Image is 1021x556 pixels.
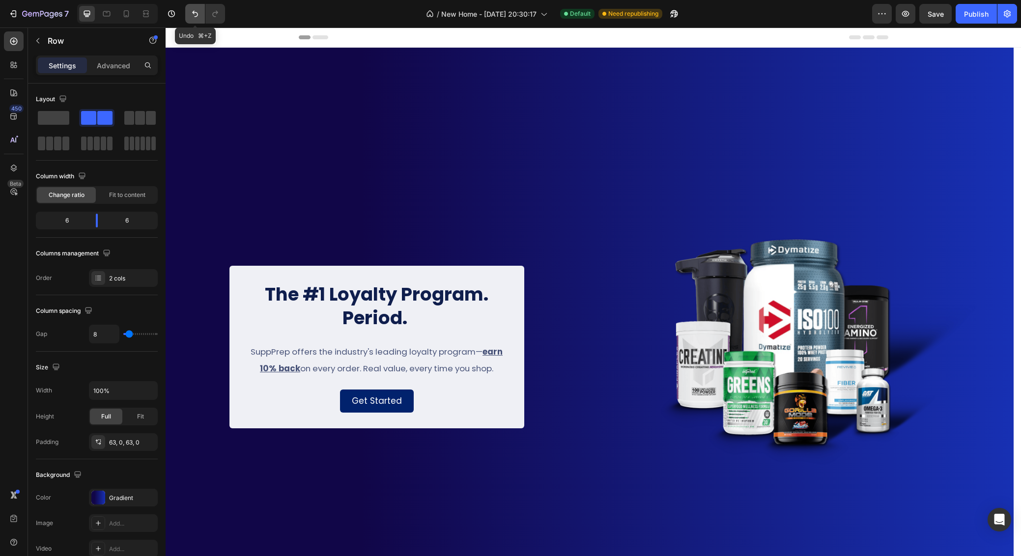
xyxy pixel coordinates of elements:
div: Order [36,274,52,282]
p: Row [48,35,131,47]
div: Add... [109,545,155,554]
div: 63, 0, 63, 0 [109,438,155,447]
div: Column width [36,170,88,183]
div: Column spacing [36,305,94,318]
div: Size [36,361,62,374]
div: Video [36,544,52,553]
div: Gradient [109,494,155,502]
div: 2 cols [109,274,155,283]
div: Columns management [36,247,113,260]
div: Background [36,469,84,482]
input: Auto [89,325,119,343]
span: / [437,9,439,19]
button: Publish [956,4,997,24]
span: Fit to content [109,191,145,199]
div: Color [36,493,51,502]
span: Need republishing [608,9,658,18]
div: Image [36,519,53,528]
div: 450 [9,105,24,112]
span: Change ratio [49,191,85,199]
div: Height [36,412,54,421]
span: Default [570,9,591,18]
div: Open Intercom Messenger [988,508,1011,531]
div: Undo/Redo [185,4,225,24]
p: 7 [64,8,69,20]
div: Publish [964,9,989,19]
span: Fit [137,412,144,421]
iframe: Design area [166,28,1021,556]
button: Save [919,4,952,24]
div: Beta [7,180,24,188]
div: Layout [36,93,69,106]
div: Add... [109,519,155,528]
div: Gap [36,330,47,338]
img: gempages_530481457445995740-a52ddce9-6bdb-49ff-baa4-92b1a8ca322f.png [426,201,848,438]
input: Auto [89,382,157,399]
div: Width [36,386,52,395]
span: Save [928,10,944,18]
span: Full [101,412,111,421]
div: 6 [38,214,88,227]
div: 6 [106,214,156,227]
p: Get Started [186,366,236,381]
span: New Home - [DATE] 20:30:17 [441,9,537,19]
p: Settings [49,60,76,71]
div: Padding [36,438,58,446]
p: Advanced [97,60,130,71]
button: 7 [4,4,73,24]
